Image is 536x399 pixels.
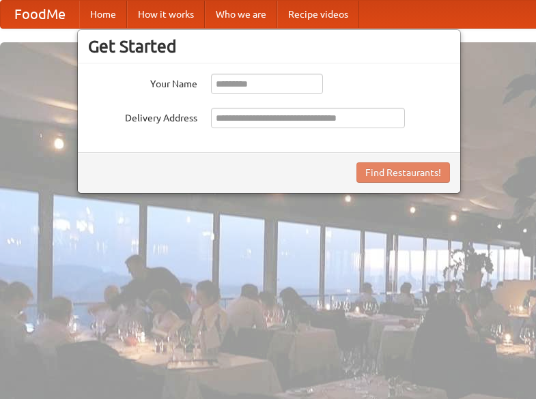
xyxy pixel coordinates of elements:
[88,74,197,91] label: Your Name
[1,1,79,28] a: FoodMe
[88,36,450,57] h3: Get Started
[277,1,359,28] a: Recipe videos
[88,108,197,125] label: Delivery Address
[356,162,450,183] button: Find Restaurants!
[205,1,277,28] a: Who we are
[127,1,205,28] a: How it works
[79,1,127,28] a: Home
